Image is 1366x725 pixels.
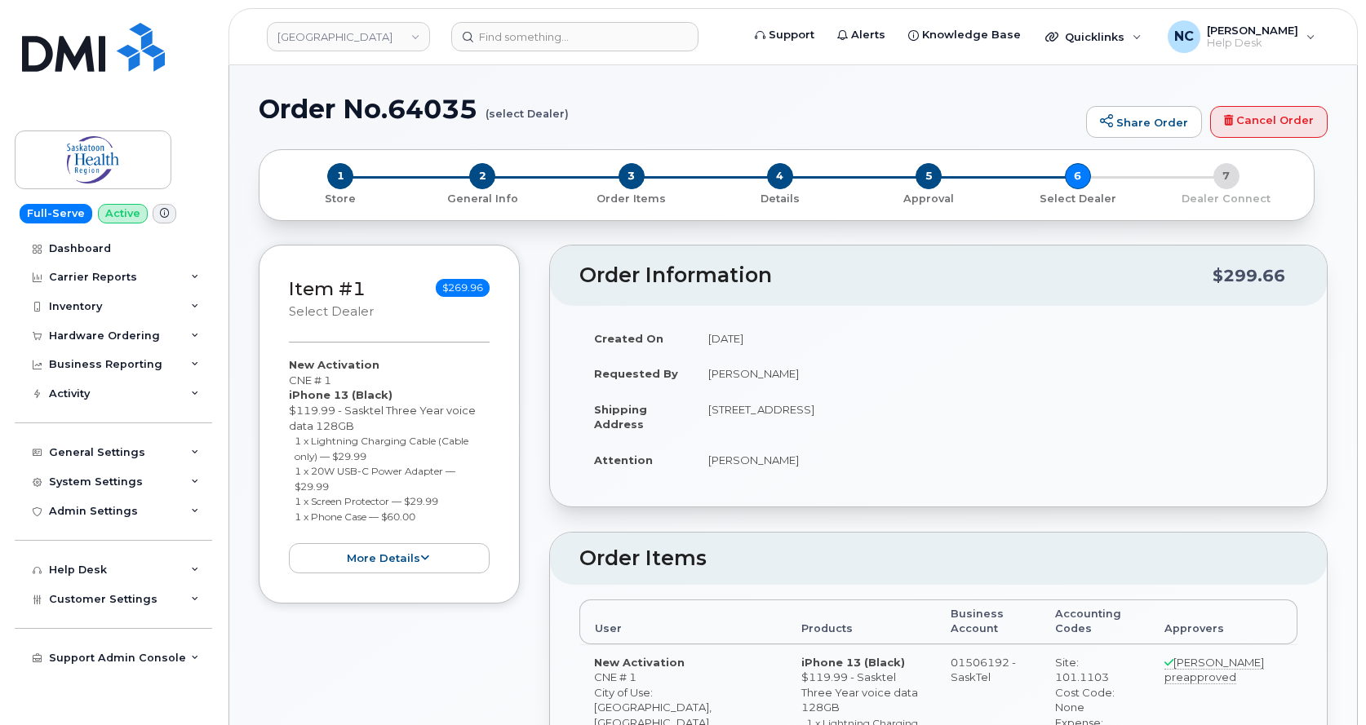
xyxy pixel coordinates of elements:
div: CNE # 1 $119.99 - Sasktel Three Year voice data 128GB [289,357,490,573]
p: Order Items [564,192,699,206]
button: more details [289,543,490,573]
a: Share Order [1086,106,1202,139]
p: Approval [861,192,996,206]
a: 5 Approval [854,189,1003,206]
strong: iPhone 13 (Black) [801,656,905,669]
strong: Shipping Address [594,403,647,431]
span: 1 [327,163,353,189]
a: 2 General Info [408,189,557,206]
span: 2 [469,163,495,189]
small: 1 x Phone Case — $60.00 [295,511,415,523]
strong: Created On [594,332,663,345]
a: Cancel Order [1210,106,1328,139]
h1: Order No.64035 [259,95,1078,123]
strong: New Activation [594,656,685,669]
p: Details [712,192,848,206]
td: [STREET_ADDRESS] [694,391,1297,442]
strong: iPhone 13 (Black) [289,388,393,401]
span: 5 [916,163,942,189]
th: User [579,599,787,644]
span: 4 [767,163,793,189]
small: 1 x 20W USB-C Power Adapter — $29.99 [295,465,455,493]
div: Site: 101.1103 [1055,655,1134,685]
strong: Requested By [594,367,678,380]
span: [PERSON_NAME] preapproved [1164,656,1264,685]
p: General Info [415,192,550,206]
strong: New Activation [289,358,379,371]
th: Business Account [936,599,1040,644]
div: Cost Code: None [1055,685,1134,715]
p: Store [279,192,401,206]
td: [PERSON_NAME] [694,442,1297,478]
a: 4 Details [706,189,854,206]
th: Accounting Codes [1040,599,1149,644]
small: 1 x Lightning Charging Cable (Cable only) — $29.99 [295,435,468,462]
small: 1 x Screen Protector — $29.99 [295,495,438,507]
a: 3 Order Items [557,189,706,206]
span: $269.96 [436,279,490,297]
a: Item #1 [289,277,366,300]
div: $299.66 [1213,260,1285,291]
th: Approvers [1150,599,1297,644]
h2: Order Information [579,264,1213,287]
a: 1 Store [273,189,408,206]
th: Products [787,599,937,644]
small: select Dealer [289,304,374,319]
small: (select Dealer) [486,95,569,120]
span: 3 [619,163,645,189]
h2: Order Items [579,547,1297,570]
td: [PERSON_NAME] [694,356,1297,391]
td: [DATE] [694,321,1297,356]
strong: Attention [594,453,653,466]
